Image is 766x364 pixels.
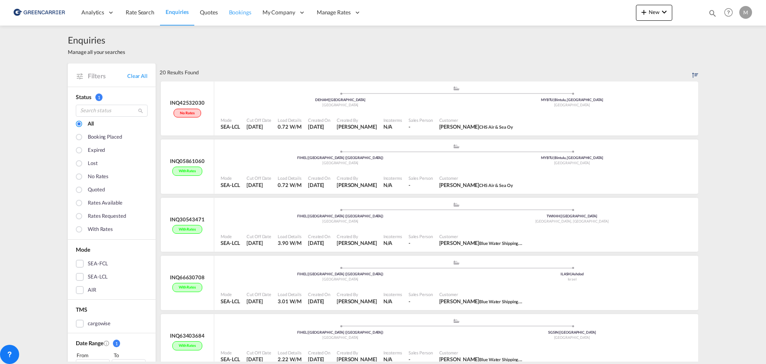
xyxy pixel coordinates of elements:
md-checkbox: cargowise [76,320,148,328]
div: Blue Water Shipping Oy [439,356,523,363]
div: Expired [88,146,105,155]
span: SGSIN [GEOGRAPHIC_DATA] [548,330,596,334]
span: Israel [568,277,576,281]
span: [DATE] [308,123,324,130]
div: Customer [439,233,523,239]
div: With rates [172,341,202,350]
div: No rates [174,109,201,118]
span: [DATE] [247,240,263,246]
span: Manage Rates [317,8,351,16]
md-icon: assets/icons/custom/ship-fill.svg [452,144,461,148]
div: Load Details [278,233,302,239]
div: INQ42532030No rates assets/icons/custom/ship-fill.svgassets/icons/custom/roll-o-plane.svgOriginHa... [160,82,698,140]
div: 13 Aug 2025 [247,123,271,130]
div: Jonas Willman [337,181,377,189]
md-checkbox: SEA-LCL [76,273,148,281]
span: [GEOGRAPHIC_DATA] [322,161,358,165]
div: Rates available [88,199,122,208]
div: Created On [308,233,330,239]
span: Blue Water Shipping Oy [479,240,525,246]
div: INQ30543471 [170,216,205,223]
span: [DATE] [247,182,263,188]
div: 0.72 W/M [278,181,302,189]
div: 8 Aug 2025 [308,239,330,247]
span: | [559,330,560,334]
div: Created By [337,117,377,123]
div: INQ66630708With rates assets/icons/custom/ship-fill.svgassets/icons/custom/roll-o-plane.svgOrigin... [160,256,698,314]
span: 1 [113,340,120,347]
span: [GEOGRAPHIC_DATA] [554,103,590,107]
md-icon: assets/icons/custom/ship-fill.svg [452,261,461,265]
div: Sales Person [409,233,433,239]
div: Mode [221,291,240,297]
span: [PERSON_NAME] [337,240,377,246]
span: | [571,272,572,276]
div: Sales Person [409,175,433,181]
div: Customer [439,117,513,123]
div: Cut Off Date [247,233,271,239]
div: 13 Aug 2025 [308,123,330,130]
div: Mode [221,175,240,181]
div: SEA-LCL [221,356,240,363]
span: [GEOGRAPHIC_DATA] [322,219,358,223]
div: Created By [337,291,377,297]
input: Search status [76,105,148,117]
div: Incoterms [383,291,402,297]
span: Blue Water Shipping Oy [479,298,525,304]
div: SEA-LCL [221,298,240,305]
span: DEHAM [GEOGRAPHIC_DATA] [315,97,365,102]
md-icon: assets/icons/custom/ship-fill.svg [452,86,461,90]
span: - [409,240,411,246]
div: To [113,351,148,359]
div: With rates [172,225,202,234]
md-icon: icon-chevron-down [659,7,669,17]
div: Load Details [278,117,302,123]
div: CHS Air & Sea Oy [439,123,513,130]
div: With rates [172,167,202,176]
div: Lost [88,159,98,168]
div: Cut Off Date [247,291,271,297]
div: Created By [337,350,377,356]
span: TWKHH [GEOGRAPHIC_DATA] [547,214,597,218]
div: cargowise [88,320,111,328]
span: | [307,272,308,276]
div: INQ63403684 [170,332,205,339]
span: [GEOGRAPHIC_DATA] [322,277,358,281]
span: MYBTU Bintulu, [GEOGRAPHIC_DATA] [541,155,603,160]
span: [GEOGRAPHIC_DATA] [554,335,590,340]
div: 5 Aug 2025 [308,298,330,305]
md-icon: icon-magnify [138,108,144,114]
div: Eemil Kaaresmaa [337,239,377,247]
span: | [307,155,308,160]
div: SEA-LCL [221,239,240,247]
md-icon: assets/icons/custom/ship-fill.svg [452,203,461,207]
span: Analytics [81,8,104,16]
div: Created On [308,117,330,123]
span: Bookings [229,9,251,16]
div: 13 Aug 2025 [247,181,271,189]
md-icon: Created On [103,340,110,346]
div: SEA-LCL [221,123,240,130]
div: Incoterms [383,117,402,123]
div: Cut Off Date [247,117,271,123]
div: Load Details [278,175,302,181]
div: icon-magnify [708,9,717,21]
div: Incoterms [383,175,402,181]
div: Cut Off Date [247,175,271,181]
div: Sales Person [409,117,433,123]
div: Created On [308,291,330,297]
span: [PERSON_NAME] [337,123,377,130]
md-icon: icon-plus 400-fg [639,7,649,17]
div: From [76,351,111,359]
div: Blue Water Shipping Oy [439,239,523,247]
div: No rates [88,173,109,181]
div: Load Details [278,291,302,297]
div: SEA-LCL [88,273,108,281]
div: INQ05861060 [170,157,205,165]
span: Blue Water Shipping Oy [479,356,525,362]
span: [DATE] [247,356,263,362]
div: Customer [439,175,513,181]
span: - [409,123,411,130]
div: All [88,120,94,129]
button: icon-plus 400-fgNewicon-chevron-down [636,5,672,21]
